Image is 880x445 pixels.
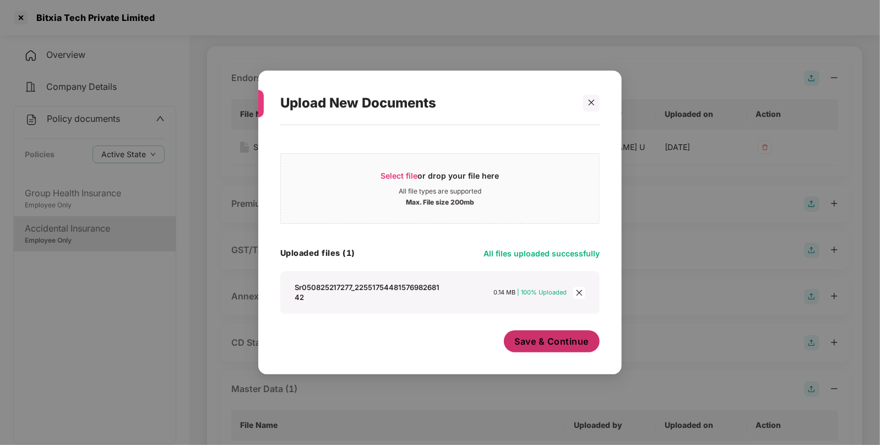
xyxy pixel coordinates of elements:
div: or drop your file here [381,170,499,187]
span: Select fileor drop your file hereAll file types are supportedMax. File size 200mb [281,162,599,215]
span: Select file [381,171,418,180]
span: Save & Continue [515,335,589,347]
span: close [573,287,585,299]
div: Max. File size 200mb [406,196,474,207]
span: | 100% Uploaded [518,288,567,296]
div: All file types are supported [399,187,481,196]
div: Sr050825217277_2255175448157698268142 [295,282,444,302]
span: close [588,99,595,106]
h4: Uploaded files (1) [280,248,355,259]
button: Save & Continue [504,330,600,352]
span: 0.14 MB [494,288,516,296]
span: All files uploaded successfully [484,249,600,258]
div: Upload New Documents [280,82,573,125]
